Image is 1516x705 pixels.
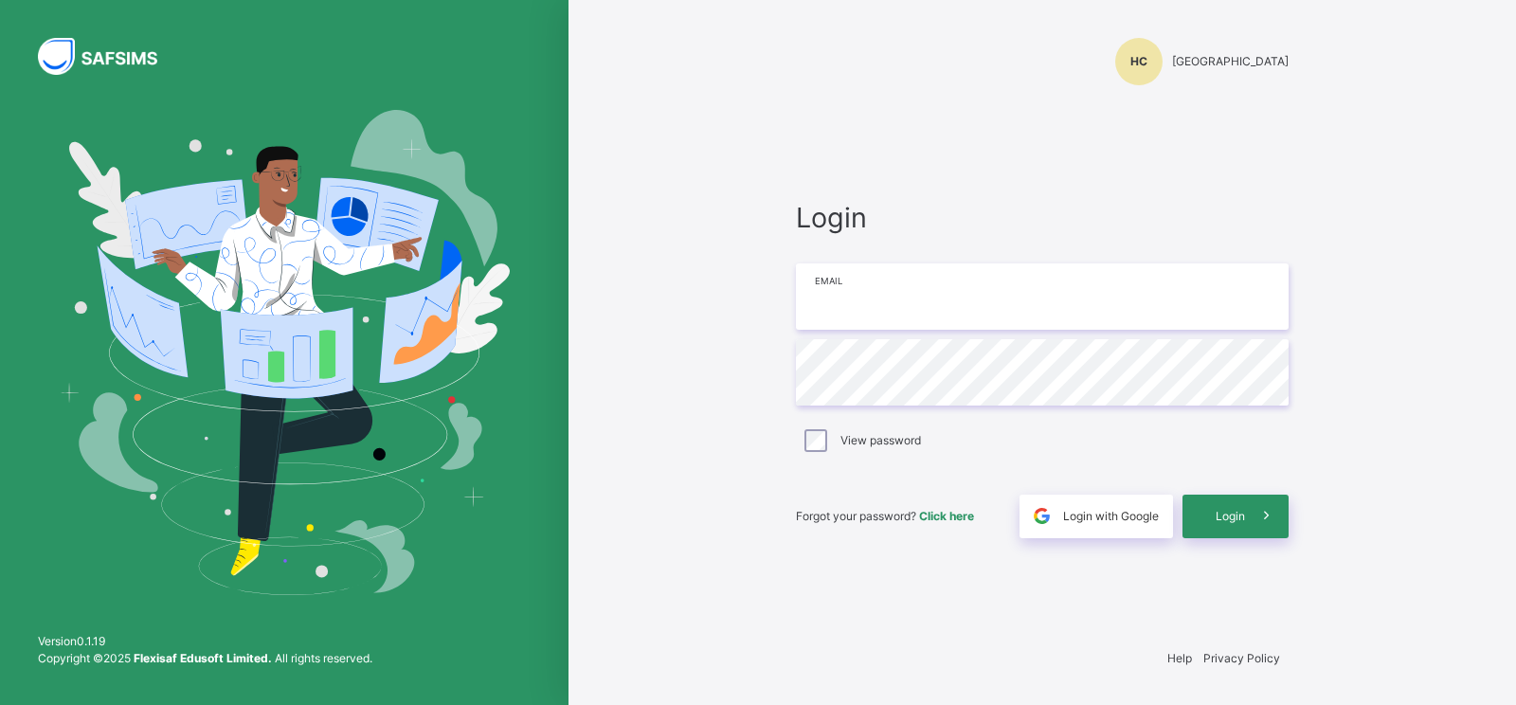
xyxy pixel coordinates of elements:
[1203,651,1280,665] a: Privacy Policy
[919,509,974,523] a: Click here
[38,633,372,650] span: Version 0.1.19
[840,432,921,449] label: View password
[134,651,272,665] strong: Flexisaf Edusoft Limited.
[1172,53,1289,70] span: [GEOGRAPHIC_DATA]
[1031,505,1053,527] img: google.396cfc9801f0270233282035f929180a.svg
[1216,508,1245,525] span: Login
[796,197,1289,238] span: Login
[1130,53,1147,70] span: HC
[38,38,180,75] img: SAFSIMS Logo
[1167,651,1192,665] a: Help
[1063,508,1159,525] span: Login with Google
[38,651,372,665] span: Copyright © 2025 All rights reserved.
[59,110,510,595] img: Hero Image
[796,509,974,523] span: Forgot your password?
